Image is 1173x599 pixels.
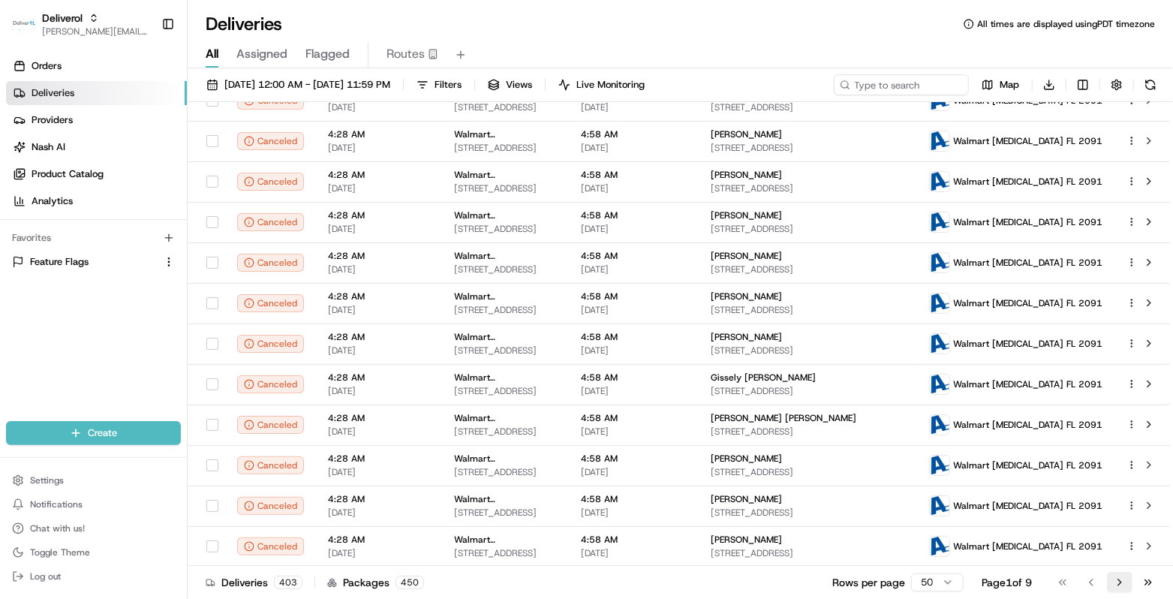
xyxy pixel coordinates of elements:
span: [DATE] [581,304,687,316]
div: Past conversations [15,194,101,206]
span: • [125,232,130,244]
span: Walmart [STREET_ADDRESS] [454,372,557,384]
span: Walmart [MEDICAL_DATA] FL 2091 [953,297,1102,309]
span: Pylon [149,331,182,342]
span: 4:58 AM [581,372,687,384]
span: Nash AI [32,140,65,154]
button: Canceled [237,537,304,555]
span: 4:28 AM [328,209,430,221]
span: Walmart [STREET_ADDRESS] [454,290,557,303]
img: ActionCourier.png [930,375,949,394]
button: Chat with us! [6,518,181,539]
span: [STREET_ADDRESS] [711,547,905,559]
span: Walmart [MEDICAL_DATA] FL 2091 [953,176,1102,188]
span: 4:58 AM [581,534,687,546]
img: ActionCourier.png [930,496,949,516]
span: Walmart [MEDICAL_DATA] FL 2091 [953,459,1102,471]
span: All times are displayed using PDT timezone [977,18,1155,30]
span: Deliveries [32,86,74,100]
div: Canceled [237,294,304,312]
button: Start new chat [255,147,273,165]
span: 4:58 AM [581,453,687,465]
a: Providers [6,108,187,132]
a: 💻API Documentation [121,288,247,315]
span: Live Monitoring [576,78,645,92]
span: [DATE] [328,182,430,194]
img: 1736555255976-a54dd68f-1ca7-489b-9aae-adbdc363a1c4 [15,143,42,170]
span: 4:28 AM [328,128,430,140]
span: API Documentation [142,294,241,309]
span: Walmart [STREET_ADDRESS] [454,250,557,262]
div: Deliveries [206,575,302,590]
img: ActionCourier.png [930,334,949,354]
span: [PERSON_NAME] [711,250,782,262]
span: Walmart [STREET_ADDRESS] [454,169,557,181]
button: Canceled [237,335,304,353]
span: [DATE] [581,263,687,275]
button: See all [233,191,273,209]
span: [DATE] [581,142,687,154]
span: 4:58 AM [581,250,687,262]
button: [PERSON_NAME][EMAIL_ADDRESS][DOMAIN_NAME] [42,26,149,38]
span: [PERSON_NAME] [47,232,122,244]
span: [STREET_ADDRESS] [454,263,557,275]
span: Map [1000,78,1019,92]
span: 4:58 AM [581,290,687,303]
span: Walmart [STREET_ADDRESS] [454,412,557,424]
span: 4:58 AM [581,169,687,181]
span: Notifications [30,498,83,510]
img: 2790269178180_0ac78f153ef27d6c0503_72.jpg [32,143,59,170]
span: [STREET_ADDRESS] [454,426,557,438]
span: [STREET_ADDRESS] [711,507,905,519]
button: Settings [6,470,181,491]
span: Views [506,78,532,92]
span: [DATE] [581,547,687,559]
span: 4:28 AM [328,250,430,262]
span: Walmart [MEDICAL_DATA] FL 2091 [953,216,1102,228]
span: [DATE] [581,182,687,194]
a: Deliveries [6,81,187,105]
span: Walmart [MEDICAL_DATA] FL 2091 [953,419,1102,431]
span: 4:28 AM [328,372,430,384]
span: [DATE] [328,345,430,357]
span: 4:28 AM [328,453,430,465]
span: [DATE] [581,466,687,478]
img: ActionCourier.png [930,212,949,232]
div: 403 [274,576,302,589]
span: Settings [30,474,64,486]
a: Product Catalog [6,162,187,186]
span: Walmart [MEDICAL_DATA] FL 2091 [953,378,1102,390]
span: [STREET_ADDRESS] [711,345,905,357]
span: [DATE] [581,223,687,235]
div: Canceled [237,213,304,231]
img: ActionCourier.png [930,253,949,272]
button: Canceled [237,416,304,434]
div: Packages [327,575,424,590]
span: Walmart [STREET_ADDRESS] [454,128,557,140]
img: ActionCourier.png [930,456,949,475]
span: [STREET_ADDRESS] [454,507,557,519]
span: [STREET_ADDRESS] [711,182,905,194]
span: [PERSON_NAME] [711,209,782,221]
div: Start new chat [68,143,246,158]
button: Canceled [237,173,304,191]
a: Orders [6,54,187,78]
span: [DATE] [328,142,430,154]
img: ActionCourier.png [930,537,949,556]
span: [DATE] [328,426,430,438]
span: [STREET_ADDRESS] [711,263,905,275]
div: 💻 [127,296,139,308]
span: [DATE] [581,385,687,397]
span: Walmart [MEDICAL_DATA] FL 2091 [953,500,1102,512]
input: Clear [39,96,248,112]
span: Create [88,426,117,440]
span: [PERSON_NAME] [711,453,782,465]
span: [DATE] [328,507,430,519]
span: Walmart [STREET_ADDRESS] [454,453,557,465]
span: [STREET_ADDRESS] [454,345,557,357]
span: [DATE] [133,232,164,244]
